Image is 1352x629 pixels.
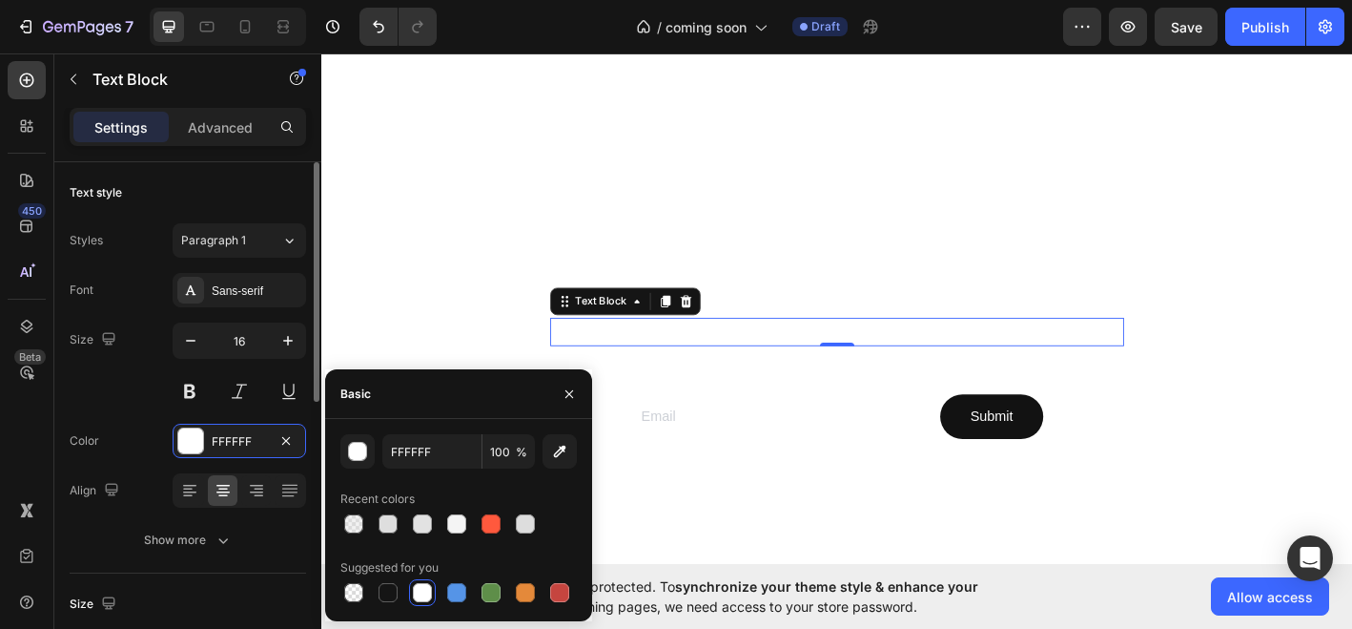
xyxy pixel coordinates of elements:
div: 450 [18,203,46,219]
div: Publish [1241,17,1289,37]
div: Size [70,592,120,618]
div: Open Intercom Messenger [1287,535,1333,581]
div: Sans-serif [212,283,301,300]
button: Publish [1225,8,1305,46]
span: % [516,444,527,461]
p: Advanced [188,117,253,137]
div: FFFFFF [212,433,267,451]
div: Basic [340,386,371,403]
input: Eg: FFFFFF [382,434,481,469]
div: Submit [720,393,768,421]
button: Show more [70,523,306,557]
p: 7 [125,15,133,38]
button: 7 [8,8,142,46]
button: Save [1155,8,1218,46]
p: Text Block [92,68,255,91]
div: Beta [14,349,46,365]
span: Your page is password protected. To when designing pages, we need access to your store password. [443,577,1053,617]
div: Text style [70,184,122,201]
button: Paragraph 1 [173,223,306,258]
span: coming soon [666,17,747,37]
iframe: Design area [321,51,1352,568]
input: Email [343,382,686,432]
button: Allow access [1211,577,1329,616]
span: Paragraph 1 [181,232,246,249]
div: Suggested for you [340,559,439,577]
div: Styles [70,232,103,249]
div: Undo/Redo [359,8,437,46]
span: Draft [811,18,840,35]
div: Align [70,478,123,504]
div: Size [70,327,120,353]
div: Show more [144,531,233,550]
p: Settings [94,117,148,137]
span: / [657,17,662,37]
button: Submit [686,382,801,432]
div: Font [70,282,93,299]
div: Color [70,432,99,450]
span: Save [1171,19,1202,35]
div: Recent colors [340,491,415,508]
span: synchronize your theme style & enhance your experience [443,578,978,615]
span: Allow access [1227,587,1313,607]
